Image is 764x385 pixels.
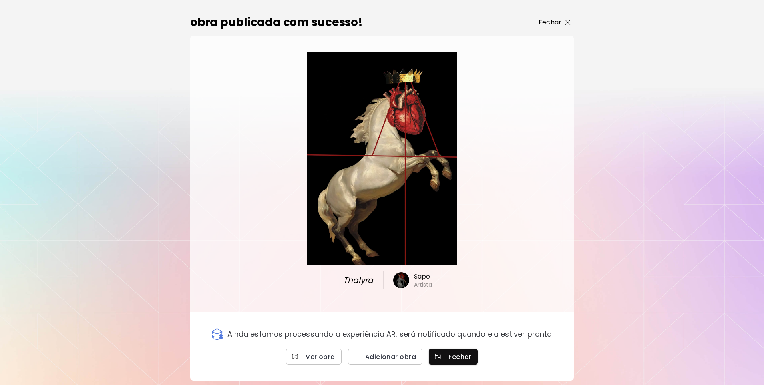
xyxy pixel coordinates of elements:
[414,281,432,288] h6: Artista
[354,353,416,361] span: Adicionar obra
[190,14,363,31] h2: obra publicada com sucesso!
[292,353,335,361] span: Ver obra
[338,274,373,286] span: Thalyra
[414,272,432,281] h6: Sapo
[286,349,342,365] a: Ver obra
[348,349,422,365] button: Adicionar obra
[435,353,472,361] span: Fechar
[227,330,553,339] p: Ainda estamos processando a experiência AR, será notificado quando ela estiver pronta.
[307,52,457,265] img: large.webp
[429,349,478,365] button: Fechar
